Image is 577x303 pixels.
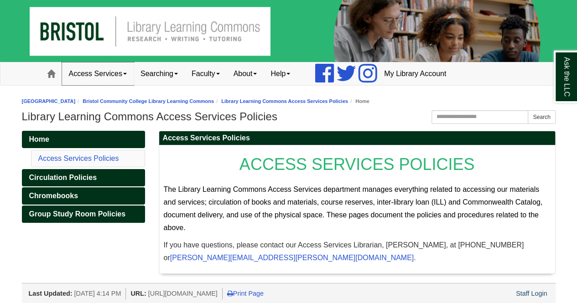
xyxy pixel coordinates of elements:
[22,169,145,186] a: Circulation Policies
[38,154,119,162] a: Access Services Policies
[29,135,49,143] span: Home
[29,192,78,200] span: Chromebooks
[227,290,264,297] a: Print Page
[74,290,121,297] span: [DATE] 4:14 PM
[264,62,297,85] a: Help
[348,97,369,106] li: Home
[221,98,348,104] a: Library Learning Commons Access Services Policies
[22,97,556,106] nav: breadcrumb
[22,110,556,123] h1: Library Learning Commons Access Services Policies
[29,290,73,297] span: Last Updated:
[22,187,145,205] a: Chromebooks
[227,62,264,85] a: About
[227,290,233,297] i: Print Page
[22,131,145,148] a: Home
[164,185,543,231] span: The Library Learning Commons Access Services department manages everything related to accessing o...
[29,174,97,181] span: Circulation Policies
[239,155,475,174] span: ACCESS SERVICES POLICIES
[29,210,126,218] span: Group Study Room Policies
[148,290,218,297] span: [URL][DOMAIN_NAME]
[516,290,547,297] a: Staff Login
[130,290,146,297] span: URL:
[170,254,414,262] a: [PERSON_NAME][EMAIL_ADDRESS][PERSON_NAME][DOMAIN_NAME]
[164,241,524,262] span: If you have questions, please contact our Access Services Librarian, [PERSON_NAME], at [PHONE_NUM...
[377,62,453,85] a: My Library Account
[22,98,76,104] a: [GEOGRAPHIC_DATA]
[62,62,134,85] a: Access Services
[134,62,185,85] a: Searching
[22,205,145,223] a: Group Study Room Policies
[22,131,145,223] div: Guide Pages
[83,98,214,104] a: Bristol Community College Library Learning Commons
[159,131,555,145] h2: Access Services Policies
[528,110,555,124] button: Search
[185,62,227,85] a: Faculty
